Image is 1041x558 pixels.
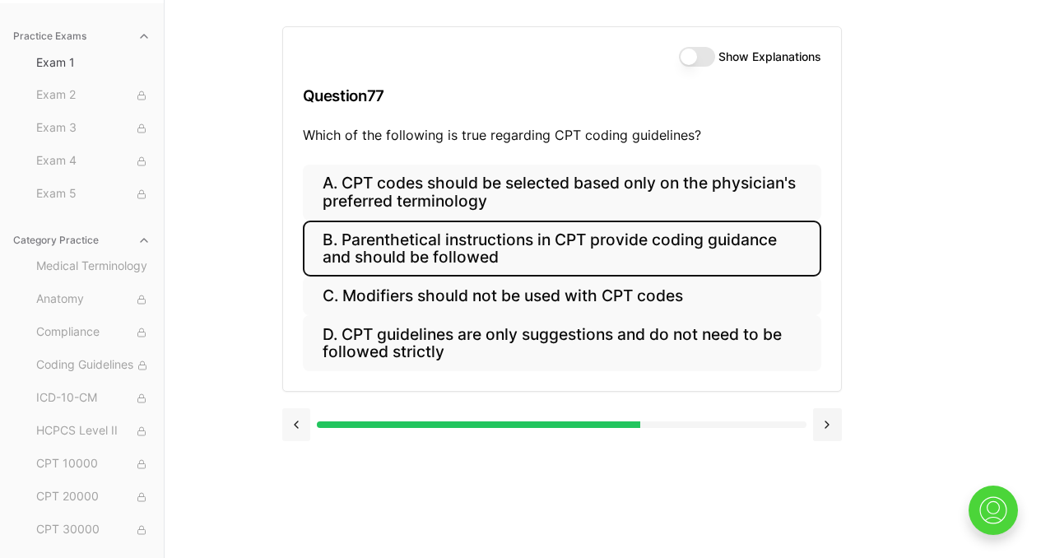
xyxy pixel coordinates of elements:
h3: Question 77 [303,72,821,120]
span: Coding Guidelines [36,356,151,374]
button: Exam 5 [30,181,157,207]
span: Exam 2 [36,86,151,105]
button: Compliance [30,319,157,346]
span: ICD-10-CM [36,389,151,407]
button: Exam 2 [30,82,157,109]
button: HCPCS Level II [30,418,157,444]
span: Medical Terminology [36,258,151,276]
span: Exam 5 [36,185,151,203]
button: CPT 30000 [30,517,157,543]
button: Category Practice [7,227,157,253]
button: Medical Terminology [30,253,157,280]
button: D. CPT guidelines are only suggestions and do not need to be followed strictly [303,315,821,371]
button: C. Modifiers should not be used with CPT codes [303,277,821,315]
span: CPT 30000 [36,521,151,539]
span: Exam 3 [36,119,151,137]
span: CPT 20000 [36,488,151,506]
button: A. CPT codes should be selected based only on the physician's preferred terminology [303,165,821,221]
iframe: portal-trigger [955,477,1041,558]
span: HCPCS Level II [36,422,151,440]
span: Exam 1 [36,54,151,71]
span: Exam 4 [36,152,151,170]
button: Anatomy [30,286,157,313]
span: Anatomy [36,291,151,309]
button: Exam 3 [30,115,157,142]
button: ICD-10-CM [30,385,157,412]
p: Which of the following is true regarding CPT coding guidelines? [303,125,821,145]
button: B. Parenthetical instructions in CPT provide coding guidance and should be followed [303,221,821,277]
button: CPT 20000 [30,484,157,510]
span: Compliance [36,323,151,342]
label: Show Explanations [718,51,821,63]
span: CPT 10000 [36,455,151,473]
button: Practice Exams [7,23,157,49]
button: CPT 10000 [30,451,157,477]
button: Exam 4 [30,148,157,174]
button: Exam 1 [30,49,157,76]
button: Coding Guidelines [30,352,157,379]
